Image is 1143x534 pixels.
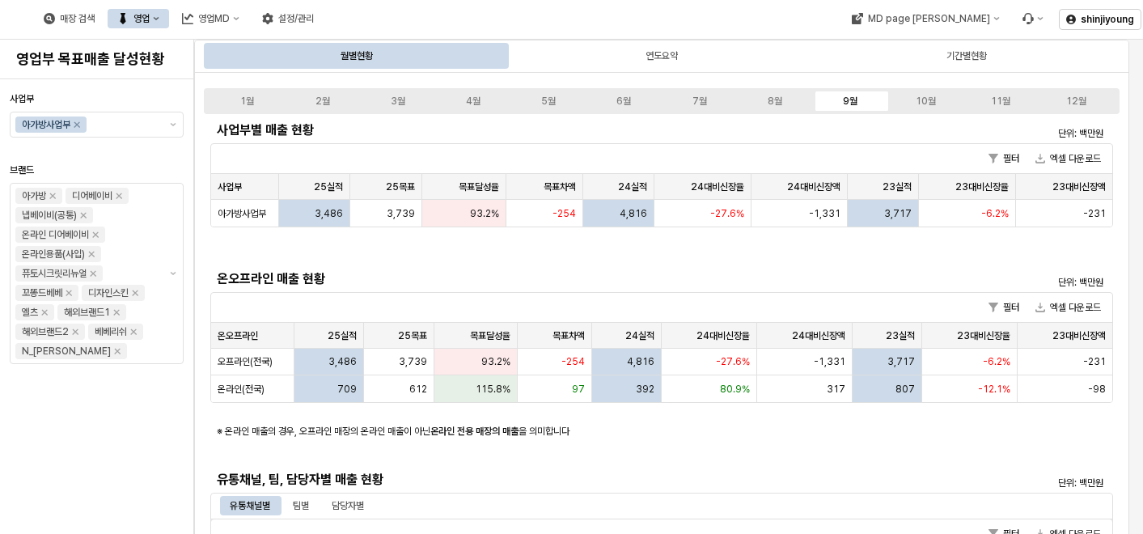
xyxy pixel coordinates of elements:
[64,304,110,320] div: 해외브랜드1
[163,184,183,363] button: 제안 사항 표시
[827,383,845,396] span: 317
[470,329,510,342] span: 목표달성율
[194,40,1143,534] main: App Frame
[888,94,963,108] label: 10월
[511,94,586,108] label: 5월
[1088,383,1106,396] span: -98
[49,193,56,199] div: Remove 아가방
[957,329,1010,342] span: 23대비신장율
[691,180,744,193] span: 24대비신장율
[132,290,138,296] div: Remove 디자인스킨
[646,46,678,66] div: 연도요약
[133,13,150,24] div: 영업
[252,9,324,28] button: 설정/관리
[792,329,845,342] span: 24대비신장액
[552,207,576,220] span: -254
[163,112,183,137] button: 제안 사항 표시
[60,13,95,24] div: 매장 검색
[218,329,258,342] span: 온오프라인
[895,383,915,396] span: 807
[586,94,662,108] label: 6월
[22,227,89,243] div: 온라인 디어베이비
[867,13,989,24] div: MD page [PERSON_NAME]
[737,94,812,108] label: 8월
[240,95,254,107] div: 1월
[887,355,915,368] span: 3,717
[315,207,343,220] span: 3,486
[812,94,887,108] label: 9월
[466,95,480,107] div: 4월
[88,285,129,301] div: 디자인스킨
[328,329,357,342] span: 25실적
[436,94,511,108] label: 4월
[88,251,95,257] div: Remove 온라인용품(사입)
[22,265,87,282] div: 퓨토시크릿리뉴얼
[897,476,1103,490] p: 단위: 백만원
[981,207,1009,220] span: -6.2%
[22,285,62,301] div: 꼬똥드베베
[716,355,750,368] span: -27.6%
[1039,94,1114,108] label: 12월
[92,231,99,238] div: Remove 온라인 디어베이비
[1066,95,1086,107] div: 12월
[172,9,249,28] div: 영업MD
[696,329,750,342] span: 24대비신장율
[218,180,242,193] span: 사업부
[430,426,519,437] strong: 온라인 전용 매장의 매출
[720,383,750,396] span: 80.9%
[285,94,360,108] label: 2월
[544,180,576,193] span: 목표차액
[398,329,427,342] span: 25목표
[809,207,840,220] span: -1,331
[916,95,936,107] div: 10월
[315,95,330,107] div: 2월
[616,95,631,107] div: 6월
[130,328,137,335] div: Remove 베베리쉬
[22,207,77,223] div: 냅베이비(공통)
[897,275,1103,290] p: 단위: 백만원
[337,383,357,396] span: 709
[22,188,46,204] div: 아가방
[328,355,357,368] span: 3,486
[387,207,415,220] span: 3,739
[768,95,782,107] div: 8월
[34,9,104,28] button: 매장 검색
[10,164,34,176] span: 브랜드
[510,43,812,69] div: 연도요약
[399,355,427,368] span: 3,739
[1029,298,1107,317] button: 엑셀 다운로드
[217,424,956,439] p: ※ 온라인 매출의 경우, 오프라인 매장의 온라인 매출이 아닌 을 의미합니다
[95,324,127,340] div: 베베리쉬
[41,309,48,316] div: Remove 엘츠
[22,343,111,359] div: N_[PERSON_NAME]
[459,180,499,193] span: 목표달성율
[627,355,654,368] span: 4,816
[625,329,654,342] span: 24실적
[1083,207,1106,220] span: -231
[955,180,1009,193] span: 23대비신장율
[946,46,987,66] div: 기간별현황
[662,94,737,108] label: 7월
[983,355,1010,368] span: -6.2%
[210,94,285,108] label: 1월
[963,94,1039,108] label: 11월
[552,329,585,342] span: 목표차액
[991,95,1010,107] div: 11월
[841,9,1009,28] button: MD page [PERSON_NAME]
[409,383,427,396] span: 612
[1029,149,1107,168] button: 엑셀 다운로드
[341,46,373,66] div: 월별현황
[470,207,499,220] span: 93.2%
[218,383,265,396] span: 온라인(전국)
[883,180,912,193] span: 23실적
[22,324,69,340] div: 해외브랜드2
[22,246,85,262] div: 온라인용품(사입)
[80,212,87,218] div: Remove 냅베이비(공통)
[978,383,1010,396] span: -12.1%
[90,270,96,277] div: Remove 퓨토시크릿리뉴얼
[692,95,707,107] div: 7월
[541,95,556,107] div: 5월
[108,9,169,28] div: 영업
[620,207,647,220] span: 4,816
